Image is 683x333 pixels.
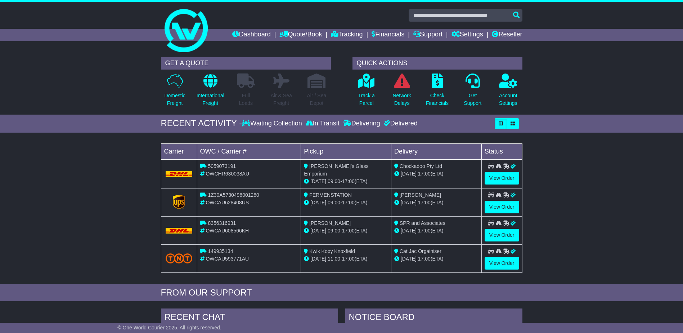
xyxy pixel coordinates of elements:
[342,200,355,205] span: 17:00
[196,73,225,111] a: InternationalFreight
[394,170,478,178] div: (ETA)
[401,256,417,262] span: [DATE]
[328,200,340,205] span: 09:00
[301,143,391,159] td: Pickup
[345,308,522,328] div: NOTICE BOARD
[401,200,417,205] span: [DATE]
[401,171,417,177] span: [DATE]
[499,73,518,111] a: AccountSettings
[394,255,478,263] div: (ETA)
[206,256,249,262] span: OWCAU593771AU
[173,195,185,209] img: GetCarrierServiceLogo
[206,171,249,177] span: OWCHR630038AU
[161,308,338,328] div: RECENT CHAT
[426,73,449,111] a: CheckFinancials
[206,200,249,205] span: OWCAU628408US
[166,228,193,234] img: DHL.png
[166,253,193,263] img: TNT_Domestic.png
[164,73,185,111] a: DomesticFreight
[304,199,388,207] div: - (ETA)
[304,178,388,185] div: - (ETA)
[418,256,431,262] span: 17:00
[464,92,481,107] p: Get Support
[341,120,382,128] div: Delivering
[161,118,242,129] div: RECENT ACTIVITY -
[485,172,519,185] a: View Order
[310,200,326,205] span: [DATE]
[485,257,519,270] a: View Order
[394,227,478,235] div: (ETA)
[342,178,355,184] span: 17:00
[485,229,519,241] a: View Order
[400,248,441,254] span: Cat Jac Orgainiser
[208,220,236,226] span: 8356316931
[413,29,442,41] a: Support
[271,92,292,107] p: Air & Sea Freight
[304,227,388,235] div: - (ETA)
[342,256,355,262] span: 17:00
[342,228,355,234] span: 17:00
[161,57,331,70] div: GET A QUOTE
[485,201,519,213] a: View Order
[307,92,327,107] p: Air / Sea Depot
[161,288,522,298] div: FROM OUR SUPPORT
[197,143,301,159] td: OWC / Carrier #
[242,120,304,128] div: Waiting Collection
[310,256,326,262] span: [DATE]
[309,248,355,254] span: Kwik Kopy Knoxfield
[328,256,340,262] span: 11:00
[481,143,522,159] td: Status
[161,143,197,159] td: Carrier
[401,228,417,234] span: [DATE]
[328,228,340,234] span: 09:00
[418,228,431,234] span: 17:00
[358,92,375,107] p: Track a Parcel
[279,29,322,41] a: Quote/Book
[197,92,224,107] p: International Freight
[309,220,351,226] span: [PERSON_NAME]
[206,228,249,234] span: OWCAU608566KH
[208,163,236,169] span: 5059073191
[392,73,411,111] a: NetworkDelays
[208,248,233,254] span: 149935134
[400,220,445,226] span: SPR and Associates
[352,57,522,70] div: QUICK ACTIONS
[400,163,442,169] span: Chockadoo Pty Ltd
[304,255,388,263] div: - (ETA)
[166,171,193,177] img: DHL.png
[451,29,483,41] a: Settings
[328,178,340,184] span: 09:00
[418,171,431,177] span: 17:00
[117,325,221,330] span: © One World Courier 2025. All rights reserved.
[309,192,352,198] span: FERMENSTATION
[418,200,431,205] span: 17:00
[358,73,375,111] a: Track aParcel
[310,228,326,234] span: [DATE]
[331,29,363,41] a: Tracking
[400,192,441,198] span: [PERSON_NAME]
[310,178,326,184] span: [DATE]
[232,29,271,41] a: Dashboard
[208,192,259,198] span: 1Z30A5730496001280
[164,92,185,107] p: Domestic Freight
[499,92,517,107] p: Account Settings
[463,73,482,111] a: GetSupport
[304,120,341,128] div: In Transit
[426,92,449,107] p: Check Financials
[382,120,418,128] div: Delivered
[304,163,368,177] span: [PERSON_NAME]'s Glass Emporium
[394,199,478,207] div: (ETA)
[372,29,404,41] a: Financials
[492,29,522,41] a: Reseller
[391,143,481,159] td: Delivery
[392,92,411,107] p: Network Delays
[237,92,255,107] p: Full Loads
